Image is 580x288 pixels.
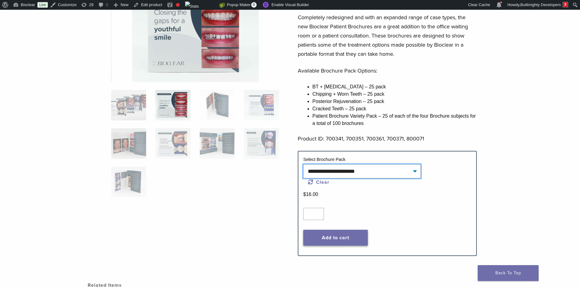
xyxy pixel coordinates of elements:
[303,192,306,197] span: $
[312,83,477,91] li: BT + [MEDICAL_DATA] – 25 pack
[298,13,477,59] p: Completely redesigned and with an expanded range of case types, the new Bioclear Patient Brochure...
[312,112,477,127] li: Patient Brochure Variety Pack – 25 of each of the four Brochure subjects for a total of 100 broch...
[298,134,477,143] p: Product ID: 700341, 700351, 700361, 700371, 800071
[303,192,318,197] bdi: 16.00
[155,128,190,159] img: Patient Brochures - Image 6
[251,2,257,8] span: 0
[185,2,219,9] img: Views over 48 hours. Click for more Jetpack Stats.
[298,66,477,75] p: Available Brochure Pack Options:
[303,230,368,246] button: Add to cart
[111,90,146,120] img: New-Patient-Brochures_All-Four-1920x1326-1-324x324.jpg
[244,90,279,120] img: Patient Brochures - Image 4
[312,98,477,105] li: Posterior Rejuvenation – 25 pack
[200,128,235,159] img: Patient Brochures - Image 7
[308,179,329,185] a: Clear
[37,2,48,8] a: Live
[312,105,477,112] li: Cracked Teeth – 25 pack
[176,3,180,7] div: Focus keyphrase not set
[200,90,235,120] img: Patient Brochures - Image 3
[303,157,345,162] label: Select Brochure Pack
[111,128,146,159] img: Patient Brochures - Image 5
[520,2,561,7] span: Builtmighty Developers
[478,265,539,281] a: Back To Top
[244,128,279,159] img: Patient Brochures - Image 8
[111,167,146,197] img: Patient Brochures - Image 9
[312,91,477,98] li: Chipping + Worn Teeth – 25 pack
[155,90,190,120] img: Patient Brochures - Image 2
